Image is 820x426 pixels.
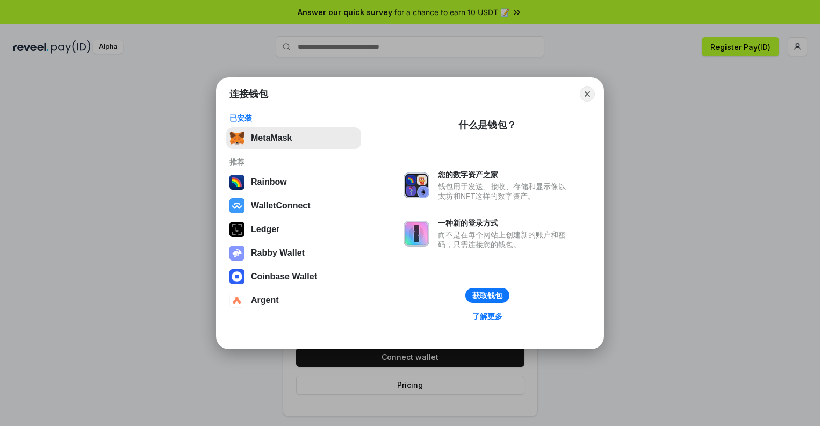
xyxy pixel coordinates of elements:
img: svg+xml,%3Csvg%20xmlns%3D%22http%3A%2F%2Fwww.w3.org%2F2000%2Fsvg%22%20fill%3D%22none%22%20viewBox... [404,172,429,198]
div: 您的数字资产之家 [438,170,571,179]
div: MetaMask [251,133,292,143]
button: 获取钱包 [465,288,509,303]
a: 了解更多 [466,309,509,323]
div: Ledger [251,225,279,234]
div: 已安装 [229,113,358,123]
div: 钱包用于发送、接收、存储和显示像以太坊和NFT这样的数字资产。 [438,182,571,201]
div: 一种新的登录方式 [438,218,571,228]
img: svg+xml,%3Csvg%20width%3D%2228%22%20height%3D%2228%22%20viewBox%3D%220%200%2028%2028%22%20fill%3D... [229,269,244,284]
div: Rainbow [251,177,287,187]
img: svg+xml,%3Csvg%20width%3D%22120%22%20height%3D%22120%22%20viewBox%3D%220%200%20120%20120%22%20fil... [229,175,244,190]
img: svg+xml,%3Csvg%20width%3D%2228%22%20height%3D%2228%22%20viewBox%3D%220%200%2028%2028%22%20fill%3D... [229,198,244,213]
img: svg+xml,%3Csvg%20xmlns%3D%22http%3A%2F%2Fwww.w3.org%2F2000%2Fsvg%22%20fill%3D%22none%22%20viewBox... [404,221,429,247]
div: Rabby Wallet [251,248,305,258]
button: Close [580,86,595,102]
button: Rainbow [226,171,361,193]
button: MetaMask [226,127,361,149]
button: Rabby Wallet [226,242,361,264]
div: 而不是在每个网站上创建新的账户和密码，只需连接您的钱包。 [438,230,571,249]
div: 什么是钱包？ [458,119,516,132]
button: Argent [226,290,361,311]
div: 推荐 [229,157,358,167]
img: svg+xml,%3Csvg%20xmlns%3D%22http%3A%2F%2Fwww.w3.org%2F2000%2Fsvg%22%20fill%3D%22none%22%20viewBox... [229,246,244,261]
div: 获取钱包 [472,291,502,300]
div: WalletConnect [251,201,311,211]
img: svg+xml,%3Csvg%20fill%3D%22none%22%20height%3D%2233%22%20viewBox%3D%220%200%2035%2033%22%20width%... [229,131,244,146]
img: svg+xml,%3Csvg%20xmlns%3D%22http%3A%2F%2Fwww.w3.org%2F2000%2Fsvg%22%20width%3D%2228%22%20height%3... [229,222,244,237]
button: WalletConnect [226,195,361,216]
button: Coinbase Wallet [226,266,361,287]
div: Argent [251,295,279,305]
div: Coinbase Wallet [251,272,317,281]
h1: 连接钱包 [229,88,268,100]
button: Ledger [226,219,361,240]
img: svg+xml,%3Csvg%20width%3D%2228%22%20height%3D%2228%22%20viewBox%3D%220%200%2028%2028%22%20fill%3D... [229,293,244,308]
div: 了解更多 [472,312,502,321]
